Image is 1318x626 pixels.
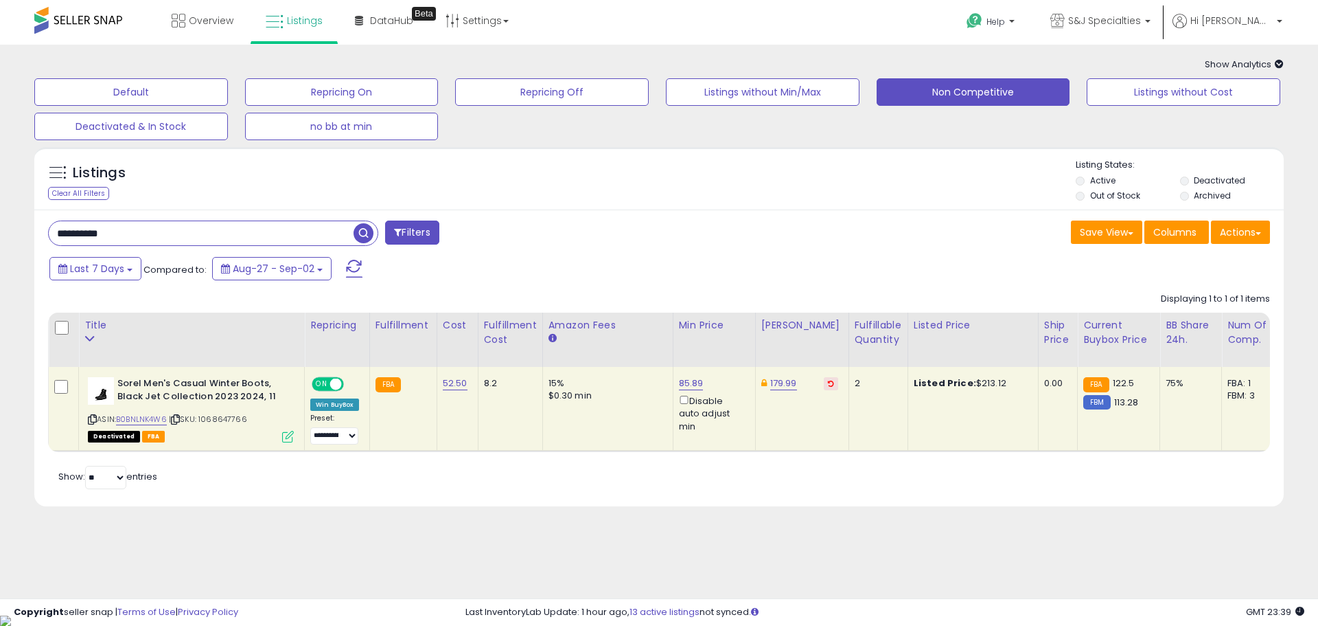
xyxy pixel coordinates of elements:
[117,605,176,618] a: Terms of Use
[1194,190,1231,201] label: Archived
[49,257,141,280] button: Last 7 Days
[679,393,745,433] div: Disable auto adjust min
[1246,605,1304,618] span: 2025-09-11 23:39 GMT
[1076,159,1283,172] p: Listing States:
[84,318,299,333] div: Title
[455,78,649,106] button: Repricing Off
[370,14,413,27] span: DataHub
[1190,14,1273,27] span: Hi [PERSON_NAME]
[375,377,401,392] small: FBA
[1144,221,1209,244] button: Columns
[1161,293,1270,306] div: Displaying 1 to 1 of 1 items
[986,16,1005,27] span: Help
[966,12,983,30] i: Get Help
[143,263,207,276] span: Compared to:
[1205,58,1284,71] span: Show Analytics
[484,318,537,347] div: Fulfillment Cost
[1166,318,1216,347] div: BB Share 24h.
[245,78,439,106] button: Repricing On
[189,14,233,27] span: Overview
[233,262,314,276] span: Aug-27 - Sep-02
[245,113,439,140] button: no bb at min
[385,221,439,245] button: Filters
[287,14,323,27] span: Listings
[956,2,1028,45] a: Help
[178,605,238,618] a: Privacy Policy
[1227,390,1273,402] div: FBM: 3
[14,605,64,618] strong: Copyright
[310,399,359,411] div: Win BuyBox
[679,318,750,333] div: Min Price
[1114,396,1139,409] span: 113.28
[1044,377,1067,390] div: 0.00
[1227,377,1273,390] div: FBA: 1
[1083,318,1154,347] div: Current Buybox Price
[548,333,557,345] small: Amazon Fees.
[70,262,124,276] span: Last 7 Days
[877,78,1070,106] button: Non Competitive
[88,431,140,443] span: All listings that are unavailable for purchase on Amazon for any reason other than out-of-stock
[1194,175,1245,186] label: Deactivated
[142,431,165,443] span: FBA
[1172,14,1282,45] a: Hi [PERSON_NAME]
[761,318,843,333] div: [PERSON_NAME]
[14,606,238,619] div: seller snap | |
[1083,377,1109,392] small: FBA
[1090,175,1115,186] label: Active
[828,380,834,387] i: Revert to store-level Dynamic Max Price
[484,377,532,390] div: 8.2
[73,164,126,183] h5: Listings
[375,318,431,333] div: Fulfillment
[629,605,700,618] a: 13 active listings
[548,390,662,402] div: $0.30 min
[548,318,667,333] div: Amazon Fees
[310,318,364,333] div: Repricing
[1083,395,1110,410] small: FBM
[666,78,859,106] button: Listings without Min/Max
[761,379,767,388] i: This overrides the store level Dynamic Max Price for this listing
[412,7,436,21] div: Tooltip anchor
[88,377,114,405] img: 313QB7yBQcL._SL40_.jpg
[313,379,330,390] span: ON
[34,113,228,140] button: Deactivated & In Stock
[1166,377,1211,390] div: 75%
[342,379,364,390] span: OFF
[679,377,704,390] a: 85.89
[1211,221,1270,244] button: Actions
[1090,190,1140,201] label: Out of Stock
[548,377,662,390] div: 15%
[770,377,797,390] a: 179.99
[1227,318,1277,347] div: Num of Comp.
[443,377,467,390] a: 52.50
[855,318,902,347] div: Fulfillable Quantity
[443,318,472,333] div: Cost
[855,377,897,390] div: 2
[212,257,332,280] button: Aug-27 - Sep-02
[58,470,157,483] span: Show: entries
[465,606,1304,619] div: Last InventoryLab Update: 1 hour ago, not synced.
[34,78,228,106] button: Default
[914,318,1032,333] div: Listed Price
[1153,225,1196,239] span: Columns
[1087,78,1280,106] button: Listings without Cost
[310,414,359,445] div: Preset:
[1071,221,1142,244] button: Save View
[914,377,1028,390] div: $213.12
[1068,14,1141,27] span: S&J Specialties
[116,414,167,425] a: B0BNLNK4W6
[88,377,294,441] div: ASIN:
[1044,318,1072,347] div: Ship Price
[169,414,247,425] span: | SKU: 1068647766
[117,377,284,406] b: Sorel Men's Casual Winter Boots, Black Jet Collection 2023 2024, 11
[1113,377,1135,390] span: 122.5
[48,187,109,200] div: Clear All Filters
[914,377,976,390] b: Listed Price:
